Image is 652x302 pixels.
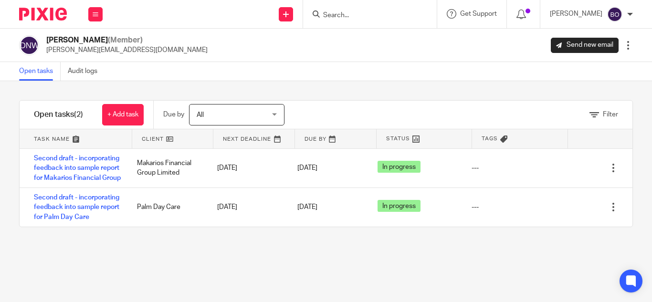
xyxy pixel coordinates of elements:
[34,194,119,220] a: Second draft - incorporating feedback into sample report for Palm Day Care
[68,62,105,81] a: Audit logs
[550,9,602,19] p: [PERSON_NAME]
[74,111,83,118] span: (2)
[607,7,622,22] img: svg%3E
[19,8,67,21] img: Pixie
[46,35,208,45] h2: [PERSON_NAME]
[322,11,408,20] input: Search
[19,35,39,55] img: svg%3E
[102,104,144,125] a: + Add task
[472,163,479,173] div: ---
[378,161,421,173] span: In progress
[603,111,618,118] span: Filter
[46,45,208,55] p: [PERSON_NAME][EMAIL_ADDRESS][DOMAIN_NAME]
[127,198,208,217] div: Palm Day Care
[460,10,497,17] span: Get Support
[208,158,288,177] div: [DATE]
[208,198,288,217] div: [DATE]
[19,62,61,81] a: Open tasks
[297,165,317,171] span: [DATE]
[551,38,619,53] a: Send new email
[297,204,317,210] span: [DATE]
[34,155,121,181] a: Second draft - incorporating feedback into sample report for Makarios Financial Group
[386,135,410,143] span: Status
[482,135,498,143] span: Tags
[378,200,421,212] span: In progress
[197,112,204,118] span: All
[108,36,143,44] span: (Member)
[163,110,184,119] p: Due by
[472,202,479,212] div: ---
[127,154,208,183] div: Makarios Financial Group Limited
[34,110,83,120] h1: Open tasks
